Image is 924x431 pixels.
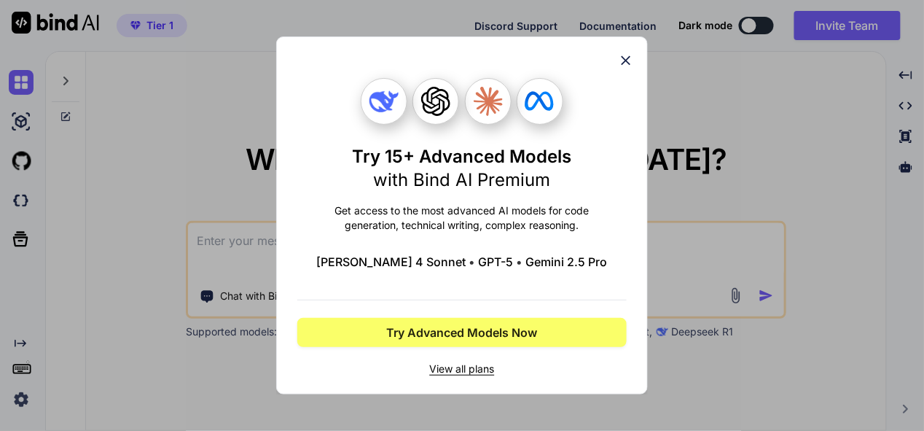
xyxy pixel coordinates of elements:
[387,324,538,341] span: Try Advanced Models Now
[297,362,627,376] span: View all plans
[479,253,514,271] span: GPT-5
[353,145,572,192] h1: Try 15+ Advanced Models
[297,318,627,347] button: Try Advanced Models Now
[374,169,551,190] span: with Bind AI Premium
[317,253,466,271] span: [PERSON_NAME] 4 Sonnet
[369,87,399,116] img: Deepseek
[517,253,523,271] span: •
[297,203,627,233] p: Get access to the most advanced AI models for code generation, technical writing, complex reasoning.
[526,253,608,271] span: Gemini 2.5 Pro
[469,253,476,271] span: •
